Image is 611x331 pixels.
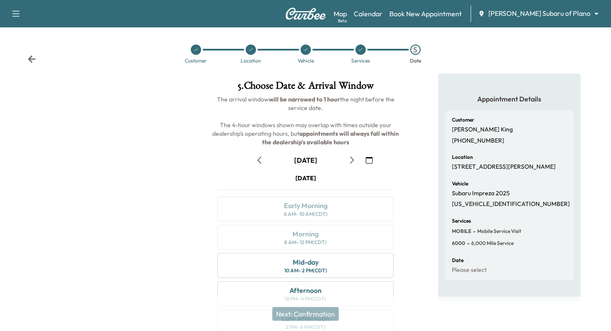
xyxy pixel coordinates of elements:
div: Customer [185,58,207,63]
img: Curbee Logo [285,8,326,20]
div: Beta [338,18,347,24]
h6: Date [452,258,464,263]
h6: Customer [452,117,474,122]
span: - [465,239,470,248]
div: 5 [410,45,421,55]
h1: 5 . Choose Date & Arrival Window [211,81,400,95]
div: Vehicle [298,58,314,63]
h6: Services [452,218,471,224]
p: Subaru Impreza 2025 [452,190,510,197]
p: [PHONE_NUMBER] [452,137,504,145]
a: MapBeta [334,9,347,19]
div: Afternoon [289,285,322,295]
a: Book New Appointment [389,9,462,19]
h6: Vehicle [452,181,468,186]
h6: Location [452,155,473,160]
b: appointments will always fall within the dealership's available hours [262,130,400,146]
b: will be narrowed to 1 hour [269,95,340,103]
span: 6,000 mile Service [470,240,514,247]
span: - [471,227,476,236]
p: [US_VEHICLE_IDENTIFICATION_NUMBER] [452,200,570,208]
div: [DATE] [295,174,316,182]
p: [STREET_ADDRESS][PERSON_NAME] [452,163,556,171]
div: Back [27,55,36,63]
div: 12 PM - 4 PM (CDT) [285,295,326,302]
span: 6000 [452,240,465,247]
p: Please select [452,266,487,274]
div: Location [241,58,261,63]
div: Date [410,58,421,63]
div: 10 AM - 2 PM (CDT) [284,267,327,274]
span: [PERSON_NAME] Subaru of Plano [488,9,590,18]
div: Mid-day [293,257,319,267]
h5: Appointment Details [445,94,574,104]
a: Calendar [354,9,382,19]
div: [DATE] [294,155,317,165]
span: MOBILE [452,228,471,235]
div: Services [351,58,370,63]
span: Mobile Service Visit [476,228,521,235]
p: [PERSON_NAME] King [452,126,513,134]
span: The arrival window the night before the service date. The 4-hour windows shown may overlap with t... [212,95,400,146]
